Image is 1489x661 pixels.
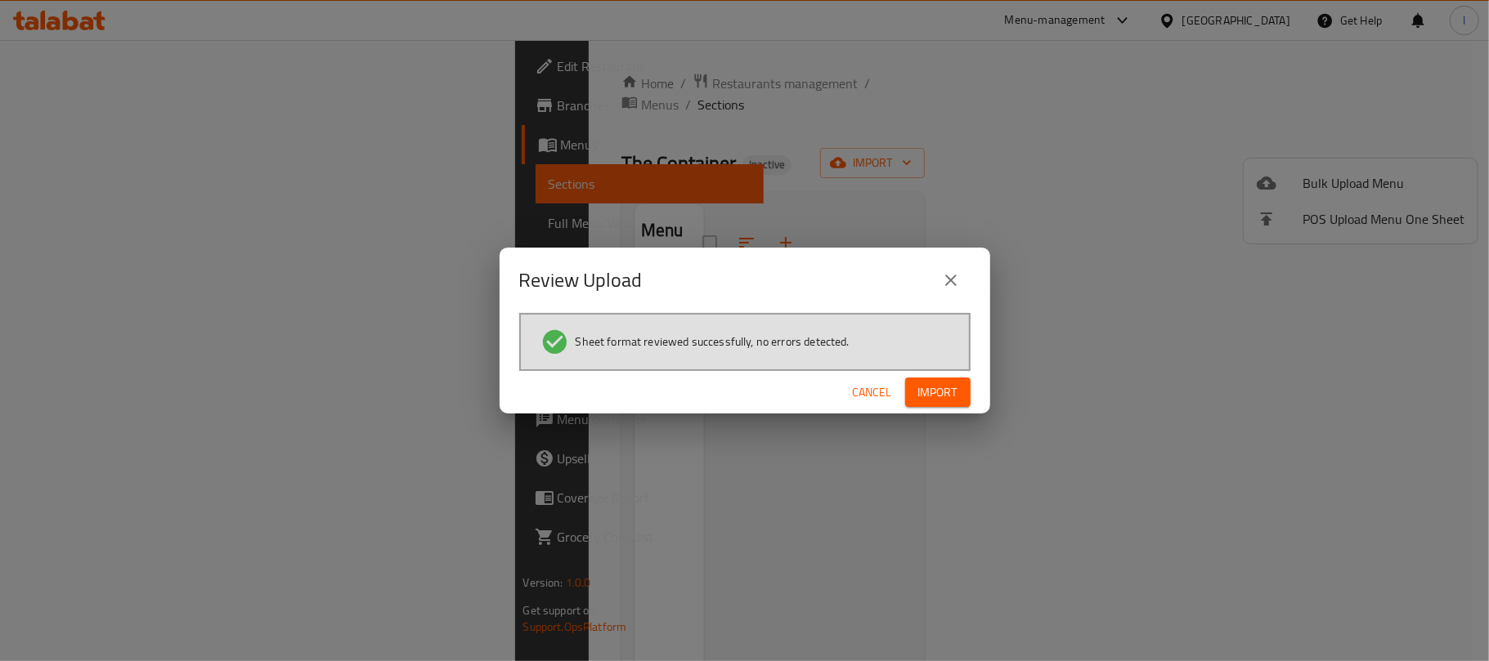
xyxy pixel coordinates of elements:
[519,267,643,293] h2: Review Upload
[576,333,850,350] span: Sheet format reviewed successfully, no errors detected.
[918,382,958,403] span: Import
[931,261,971,300] button: close
[846,377,899,408] button: Cancel
[905,377,971,408] button: Import
[853,382,892,403] span: Cancel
